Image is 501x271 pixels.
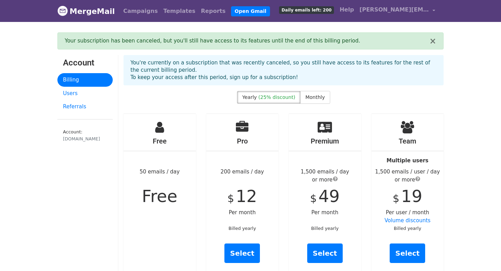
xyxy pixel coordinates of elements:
div: Your subscription has been canceled, but you'll still have access to its features until the end o... [65,37,429,45]
img: MergeMail logo [57,6,68,16]
a: Help [337,3,357,17]
small: Billed yearly [229,226,256,231]
a: Volume discounts [384,217,430,224]
a: Select [224,243,260,263]
a: Open Gmail [231,6,270,16]
div: [DOMAIN_NAME] [63,135,107,142]
span: $ [393,192,399,204]
small: Billed yearly [311,226,339,231]
span: (25% discount) [259,94,295,100]
a: Templates [160,4,198,18]
a: Campaigns [120,4,160,18]
span: Monthly [305,94,325,100]
span: $ [310,192,317,204]
small: Billed yearly [394,226,421,231]
a: Users [57,87,113,100]
a: Select [307,243,343,263]
span: 49 [318,186,340,206]
a: Billing [57,73,113,87]
h4: Premium [289,137,361,145]
span: 12 [236,186,257,206]
a: MergeMail [57,4,115,18]
p: You're currently on a subscription that was recently canceled, so you still have access to its fe... [130,59,437,81]
h3: Account [63,58,107,68]
div: 1,500 emails / user / day or more [372,168,444,184]
a: Daily emails left: 200 [276,3,337,17]
div: 1,500 emails / day or more [289,168,361,184]
small: Account: [63,129,107,142]
span: $ [228,192,234,204]
a: Referrals [57,100,113,114]
h4: Pro [206,137,279,145]
a: Reports [198,4,229,18]
span: Daily emails left: 200 [279,6,334,14]
h4: Free [124,137,196,145]
a: [PERSON_NAME][EMAIL_ADDRESS][DOMAIN_NAME] [357,3,438,19]
a: Select [390,243,425,263]
strong: Multiple users [387,157,428,164]
span: [PERSON_NAME][EMAIL_ADDRESS][DOMAIN_NAME] [359,6,429,14]
span: Yearly [242,94,257,100]
span: Free [142,186,177,206]
span: 19 [401,186,422,206]
button: × [429,37,436,45]
h4: Team [372,137,444,145]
